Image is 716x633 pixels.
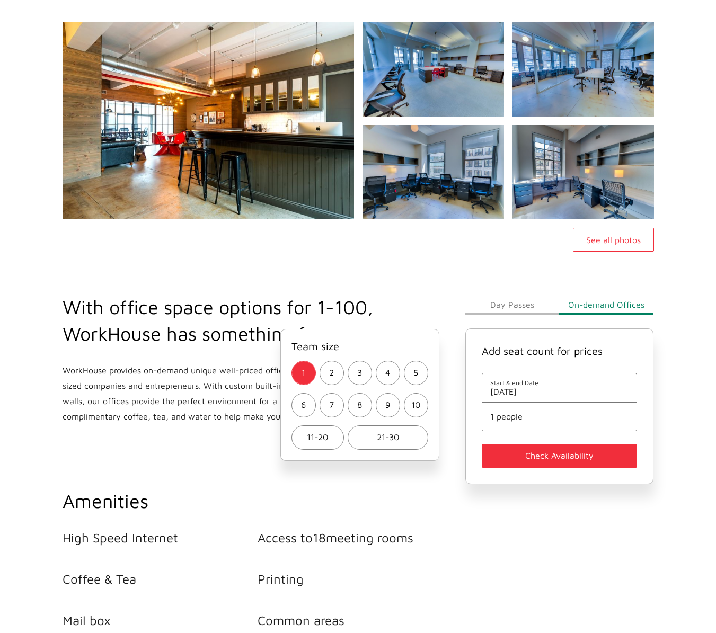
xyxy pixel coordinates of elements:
span: 7 [329,397,334,413]
span: 3 [357,365,362,380]
button: 3 [348,361,372,385]
button: Day Passes [465,294,560,315]
button: 5 [404,361,428,385]
span: 1 [302,365,305,380]
span: 2 [329,365,334,380]
button: 10 [404,393,428,417]
span: 6 [301,397,306,413]
button: 4 [376,361,400,385]
span: [DATE] [490,387,629,396]
li: Coffee & Tea [63,572,258,586]
button: See all photos [573,228,654,252]
button: 6 [291,393,316,417]
h2: With office space options for 1-100, WorkHouse has something for everyone. [63,294,419,347]
span: Start & end Date [490,379,629,387]
button: 21-30 [348,425,428,450]
span: 11-20 [307,430,328,445]
button: 11-20 [291,425,344,450]
li: Printing [258,572,453,586]
span: 4 [385,365,390,380]
button: 2 [320,361,344,385]
li: High Speed Internet [63,530,258,545]
button: 1 people [490,412,629,421]
li: Common areas [258,613,453,628]
p: WorkHouse provides on-demand unique well-priced office spaces for small and medium-sized companie... [63,363,419,424]
li: Access to 18 meeting rooms [258,530,453,545]
button: 8 [348,393,372,417]
span: 9 [385,397,390,413]
span: 5 [413,365,418,380]
button: Check Availability [482,444,638,468]
button: On-demand Offices [559,294,653,315]
span: 21-30 [377,430,399,445]
li: Mail box [63,613,258,628]
button: 9 [376,393,400,417]
span: 8 [357,397,362,413]
button: Start & end Date[DATE] [490,379,629,396]
h2: Amenities [63,488,453,514]
button: 7 [320,393,344,417]
h4: Add seat count for prices [482,345,638,357]
h4: Team size [291,340,428,352]
span: 10 [411,397,420,413]
button: 1 [291,361,316,385]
